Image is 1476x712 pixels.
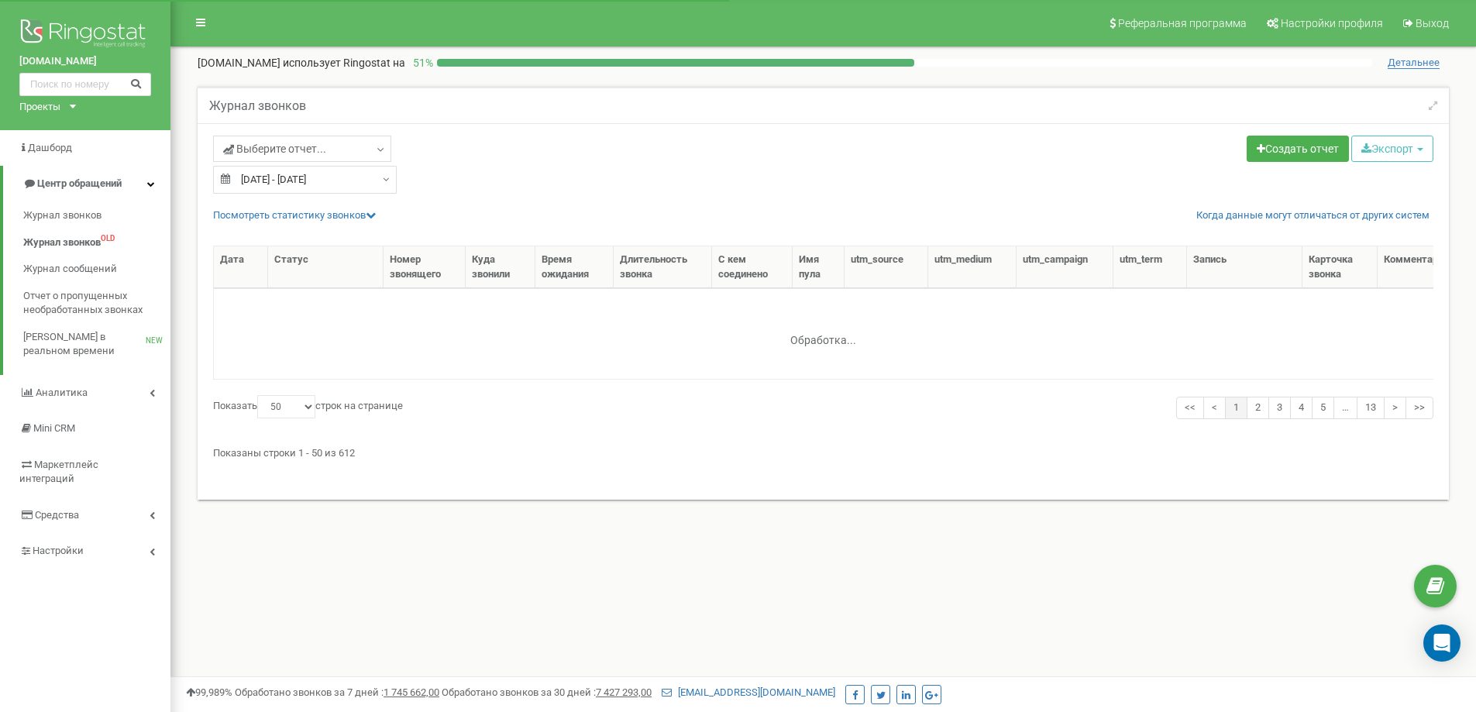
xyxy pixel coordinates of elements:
span: Настройки профиля [1281,17,1383,29]
span: Журнал сообщений [23,262,117,277]
u: 1 745 662,00 [384,686,439,698]
p: [DOMAIN_NAME] [198,55,405,71]
span: Настройки [33,545,84,556]
a: Выберите отчет... [213,136,391,162]
img: Ringostat logo [19,15,151,54]
a: [PERSON_NAME] в реальном времениNEW [23,323,170,364]
th: utm_source [845,246,927,288]
a: 4 [1290,397,1313,419]
a: Когда данные могут отличаться от других систем [1196,208,1430,223]
span: Обработано звонков за 30 дней : [442,686,652,698]
th: Запись [1187,246,1302,288]
a: [EMAIL_ADDRESS][DOMAIN_NAME] [662,686,835,698]
th: Номер звонящего [384,246,466,288]
span: Реферальная программа [1118,17,1247,29]
th: Карточка звонка [1302,246,1378,288]
th: utm_campaign [1017,246,1113,288]
a: … [1333,397,1357,419]
th: Куда звонили [466,246,535,288]
span: Маркетплейс интеграций [19,459,98,485]
a: 1 [1225,397,1247,419]
p: 51 % [405,55,437,71]
th: Имя пула [793,246,845,288]
span: Журнал звонков [23,208,101,223]
span: [PERSON_NAME] в реальном времени [23,329,146,358]
h5: Журнал звонков [209,99,306,113]
span: Аналитика [36,387,88,398]
a: Центр обращений [3,166,170,202]
label: Показать строк на странице [213,395,403,418]
div: Open Intercom Messenger [1423,624,1461,662]
span: 99,989% [186,686,232,698]
span: Отчет о пропущенных необработанных звонках [23,288,163,317]
a: > [1384,397,1406,419]
th: utm_term [1113,246,1187,288]
a: Создать отчет [1247,136,1349,162]
a: Журнал сообщений [23,256,170,283]
div: Обработка... [727,322,920,345]
span: Выход [1416,17,1449,29]
a: [DOMAIN_NAME] [19,54,151,69]
a: 5 [1312,397,1334,419]
a: < [1203,397,1226,419]
a: << [1176,397,1204,419]
input: Поиск по номеру [19,73,151,96]
span: Журнал звонков [23,235,101,249]
u: 7 427 293,00 [596,686,652,698]
a: Посмотреть cтатистику звонков [213,209,376,221]
th: Время ожидания [535,246,614,288]
span: Mini CRM [33,422,75,434]
span: Средства [35,509,79,521]
th: Дата [214,246,268,288]
span: Детальнее [1388,57,1440,69]
select: Показатьстрок на странице [257,395,315,418]
span: Дашборд [28,142,72,153]
span: Центр обращений [37,177,122,189]
a: Журнал звонковOLD [23,229,170,256]
a: 13 [1357,397,1385,419]
a: >> [1405,397,1433,419]
th: Комментарии [1378,246,1474,288]
th: Длительность звонка [614,246,712,288]
th: Статус [268,246,384,288]
a: 3 [1268,397,1291,419]
a: 2 [1247,397,1269,419]
div: Проекты [19,100,60,115]
span: использует Ringostat на [283,57,405,69]
span: Выберите отчет... [223,141,326,157]
th: С кем соединено [712,246,793,288]
span: Обработано звонков за 7 дней : [235,686,439,698]
a: Журнал звонков [23,202,170,229]
button: Экспорт [1351,136,1433,162]
div: Показаны строки 1 - 50 из 612 [213,440,1433,461]
th: utm_medium [928,246,1017,288]
a: Отчет о пропущенных необработанных звонках [23,282,170,323]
